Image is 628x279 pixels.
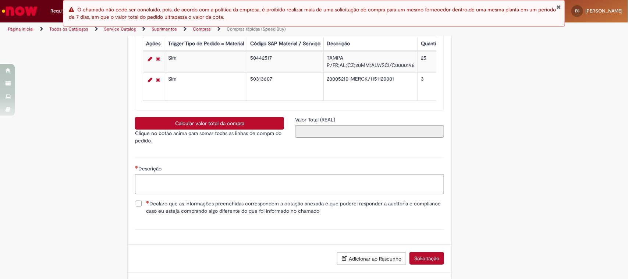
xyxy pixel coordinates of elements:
[247,52,324,73] td: 50442517
[585,8,622,14] span: [PERSON_NAME]
[295,116,337,123] label: Somente leitura - Valor Total (REAL)
[575,8,579,13] span: ES
[418,73,451,101] td: 3
[143,37,165,51] th: Ações
[324,52,418,73] td: TAMPA P/FR;AL;CZ;20MM;ALWSCI/C0000196
[50,7,76,15] span: Requisições
[324,37,418,51] th: Descrição
[146,200,444,215] span: Declaro que as informações preenchidas correspondem a cotação anexada e que poderei responder a a...
[152,26,177,32] a: Suprimentos
[135,117,284,130] button: Calcular valor total da compra
[8,26,33,32] a: Página inicial
[337,252,406,265] button: Adicionar ao Rascunho
[165,73,247,101] td: Sim
[227,26,286,32] a: Compras rápidas (Speed Buy)
[295,125,444,138] input: Valor Total (REAL)
[49,26,88,32] a: Todos os Catálogos
[135,130,284,144] p: Clique no botão acima para somar todas as linhas de compra do pedido.
[135,166,138,169] span: Necessários
[418,52,451,73] td: 25
[193,26,211,32] a: Compras
[154,75,162,84] a: Remover linha 2
[146,54,154,63] a: Editar Linha 1
[409,252,444,265] button: Solicitação
[418,37,451,51] th: Quantidade
[6,22,413,36] ul: Trilhas de página
[138,165,163,172] span: Descrição
[247,37,324,51] th: Código SAP Material / Serviço
[1,4,39,18] img: ServiceNow
[324,73,418,101] td: 20005210-MERCK/1151120001
[69,6,556,20] span: O chamado não pode ser concluído, pois, de acordo com a política da empresa, é proibido realizar ...
[556,4,561,10] button: Fechar Notificação
[165,37,247,51] th: Trigger Tipo de Pedido = Material
[146,75,154,84] a: Editar Linha 2
[135,174,444,194] textarea: Descrição
[146,201,149,204] span: Necessários
[165,52,247,73] td: Sim
[154,54,162,63] a: Remover linha 1
[247,73,324,101] td: 50313607
[104,26,136,32] a: Service Catalog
